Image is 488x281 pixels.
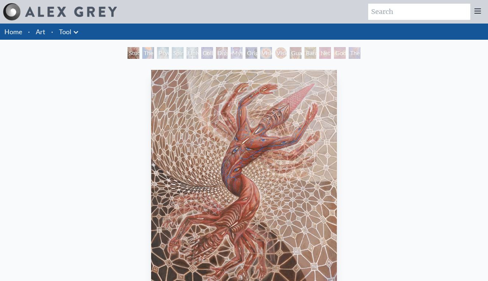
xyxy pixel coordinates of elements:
div: Collective Vision [201,47,213,59]
div: Vision [PERSON_NAME] [275,47,287,59]
div: Vision Crystal [260,47,272,59]
div: Net of Being [319,47,331,59]
div: Bardo Being [304,47,316,59]
input: Search [368,4,470,20]
div: Guardian of Infinite Vision [290,47,301,59]
div: Psychic Energy System [157,47,169,59]
div: The Torch [142,47,154,59]
div: Original Face [245,47,257,59]
a: Home [4,28,22,36]
a: Tool [59,26,72,37]
div: Godself [334,47,346,59]
div: Universal Mind Lattice [187,47,198,59]
li: · [25,24,33,40]
div: Study for the Great Turn [128,47,139,59]
li: · [48,24,56,40]
a: Art [36,26,45,37]
div: The Great Turn [349,47,360,59]
div: Dissectional Art for Tool's Lateralus CD [216,47,228,59]
div: Mystic Eye [231,47,243,59]
div: Spiritual Energy System [172,47,184,59]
